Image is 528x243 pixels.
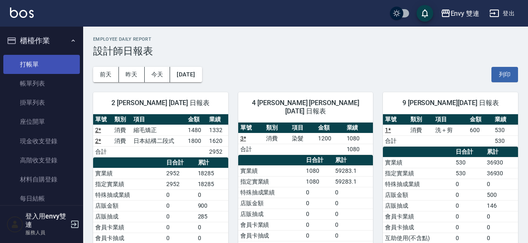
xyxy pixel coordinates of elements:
[3,132,80,151] a: 現金收支登錄
[238,123,373,155] table: a dense table
[119,67,145,82] button: 昨天
[164,179,195,189] td: 2952
[383,114,518,147] table: a dense table
[485,211,518,222] td: 0
[164,168,195,179] td: 2952
[383,114,408,125] th: 單號
[7,216,23,233] img: Person
[93,45,518,57] h3: 設計師日報表
[454,157,485,168] td: 530
[238,209,304,219] td: 店販抽成
[3,112,80,131] a: 座位開單
[383,135,408,146] td: 合計
[304,198,333,209] td: 0
[333,209,373,219] td: 0
[485,189,518,200] td: 500
[485,222,518,233] td: 0
[493,114,518,125] th: 業績
[485,157,518,168] td: 36930
[333,198,373,209] td: 0
[238,219,304,230] td: 會員卡業績
[408,125,433,135] td: 消費
[304,219,333,230] td: 0
[238,198,304,209] td: 店販金額
[345,133,373,144] td: 1080
[3,170,80,189] a: 材料自購登錄
[93,168,164,179] td: 實業績
[491,67,518,82] button: 列印
[383,168,454,179] td: 指定實業績
[207,114,228,125] th: 業績
[131,114,186,125] th: 項目
[164,189,195,200] td: 0
[264,123,290,133] th: 類別
[131,125,186,135] td: 縮毛矯正
[383,179,454,189] td: 特殊抽成業績
[493,125,518,135] td: 530
[383,211,454,222] td: 會員卡業績
[186,135,207,146] td: 1800
[164,211,195,222] td: 0
[238,176,304,187] td: 指定實業績
[333,230,373,241] td: 0
[290,123,316,133] th: 項目
[383,189,454,200] td: 店販金額
[468,125,493,135] td: 600
[383,200,454,211] td: 店販抽成
[383,157,454,168] td: 實業績
[10,7,34,18] img: Logo
[304,187,333,198] td: 0
[93,146,112,157] td: 合計
[316,133,345,144] td: 1200
[304,230,333,241] td: 0
[3,93,80,112] a: 掛單列表
[196,168,228,179] td: 18285
[196,179,228,189] td: 18285
[112,125,131,135] td: 消費
[304,165,333,176] td: 1080
[196,211,228,222] td: 285
[304,209,333,219] td: 0
[248,99,363,115] span: 4 [PERSON_NAME] [PERSON_NAME][DATE] 日報表
[454,168,485,179] td: 530
[485,179,518,189] td: 0
[93,200,164,211] td: 店販金額
[454,222,485,233] td: 0
[437,5,483,22] button: Envy 雙連
[486,6,518,21] button: 登出
[196,222,228,233] td: 0
[333,219,373,230] td: 0
[3,74,80,93] a: 帳單列表
[238,165,304,176] td: 實業績
[93,67,119,82] button: 前天
[25,212,68,229] h5: 登入用envy雙連
[238,230,304,241] td: 會員卡抽成
[164,222,195,233] td: 0
[3,55,80,74] a: 打帳單
[103,99,218,107] span: 2 [PERSON_NAME] [DATE] 日報表
[93,222,164,233] td: 會員卡業績
[485,168,518,179] td: 36930
[93,179,164,189] td: 指定實業績
[207,125,228,135] td: 1332
[164,200,195,211] td: 0
[333,155,373,166] th: 累計
[207,135,228,146] td: 1620
[454,189,485,200] td: 0
[383,222,454,233] td: 會員卡抽成
[112,114,131,125] th: 類別
[345,144,373,155] td: 1080
[164,157,195,168] th: 日合計
[333,176,373,187] td: 59283.1
[145,67,170,82] button: 今天
[485,200,518,211] td: 146
[485,147,518,157] th: 累計
[3,30,80,52] button: 櫃檯作業
[433,114,468,125] th: 項目
[304,176,333,187] td: 1080
[3,151,80,170] a: 高階收支登錄
[131,135,186,146] td: 日本結構二段式
[468,114,493,125] th: 金額
[186,125,207,135] td: 1480
[454,200,485,211] td: 0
